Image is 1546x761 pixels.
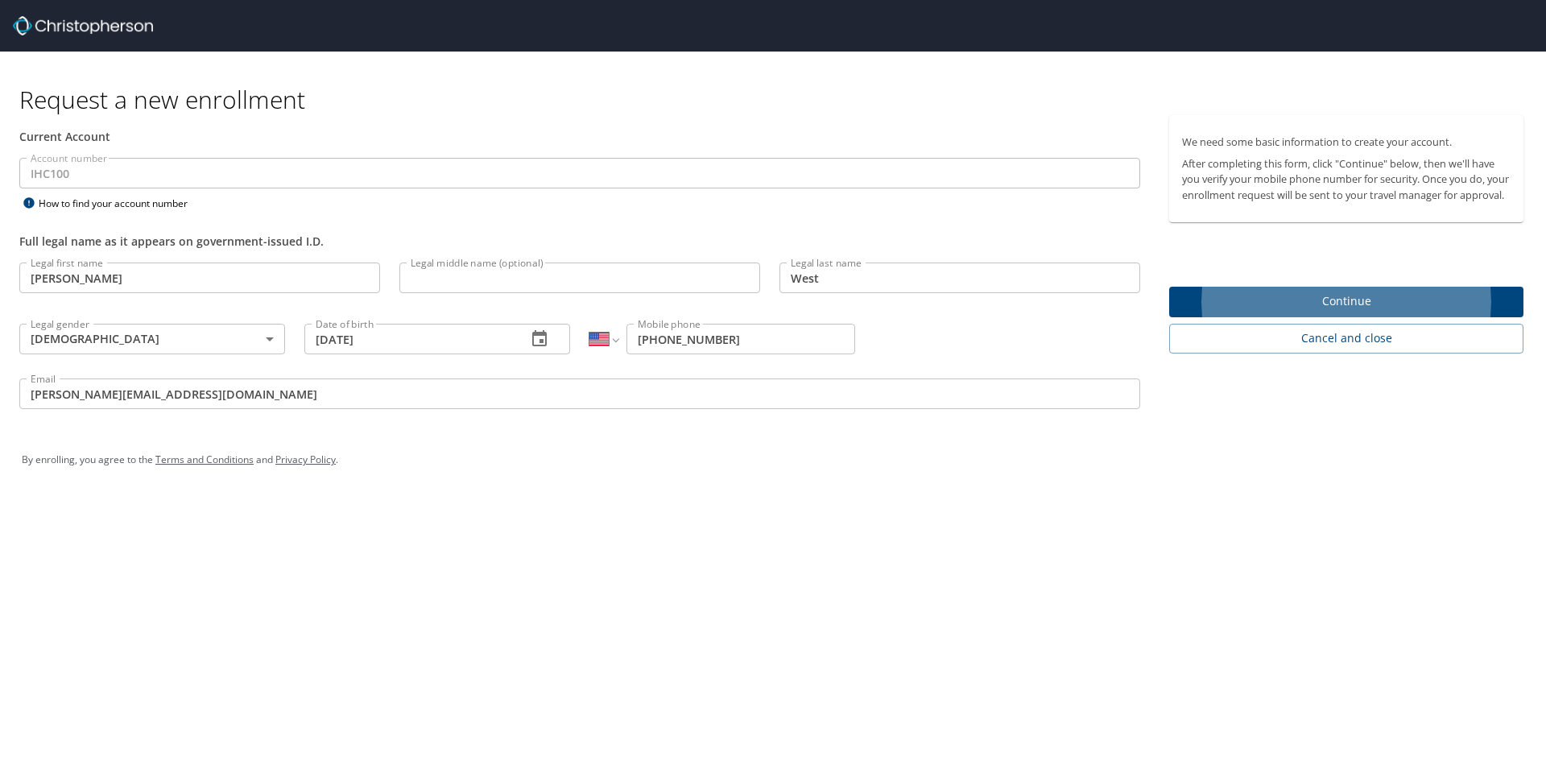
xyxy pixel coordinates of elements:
[275,453,336,466] a: Privacy Policy
[626,324,855,354] input: Enter phone number
[155,453,254,466] a: Terms and Conditions
[1182,329,1511,349] span: Cancel and close
[19,324,285,354] div: [DEMOGRAPHIC_DATA]
[13,16,153,35] img: cbt logo
[1169,287,1523,318] button: Continue
[1169,324,1523,354] button: Cancel and close
[304,324,514,354] input: MM/DD/YYYY
[22,440,1524,480] div: By enrolling, you agree to the and .
[19,233,1140,250] div: Full legal name as it appears on government-issued I.D.
[19,84,1536,115] h1: Request a new enrollment
[1182,156,1511,203] p: After completing this form, click "Continue" below, then we'll have you verify your mobile phone ...
[19,128,1140,145] div: Current Account
[1182,292,1511,312] span: Continue
[19,193,221,213] div: How to find your account number
[1182,134,1511,150] p: We need some basic information to create your account.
